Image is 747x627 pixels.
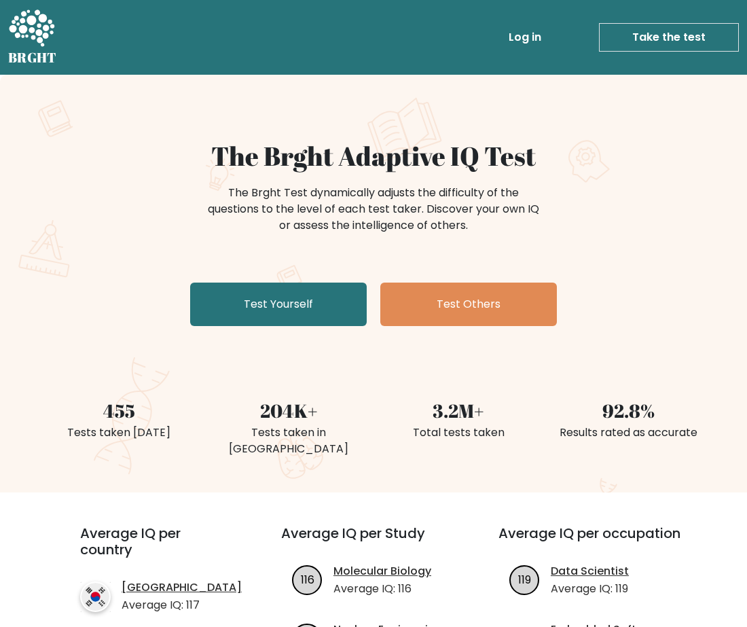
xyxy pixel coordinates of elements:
div: 204K+ [212,397,365,425]
div: 92.8% [551,397,705,425]
p: Average IQ: 117 [122,597,242,613]
a: Molecular Biology [333,563,431,579]
text: 116 [300,572,314,588]
h5: BRGHT [8,50,57,66]
div: The Brght Test dynamically adjusts the difficulty of the questions to the level of each test take... [204,185,543,234]
div: 3.2M+ [382,397,535,425]
a: BRGHT [8,5,57,69]
a: Data Scientist [551,563,629,579]
p: Average IQ: 119 [551,581,629,597]
a: [GEOGRAPHIC_DATA] [122,579,242,596]
div: Total tests taken [382,425,535,441]
h3: Average IQ per occupation [498,525,683,558]
a: Take the test [599,23,739,52]
a: Test Yourself [190,283,367,326]
div: Tests taken in [GEOGRAPHIC_DATA] [212,425,365,457]
div: Tests taken [DATE] [42,425,196,441]
div: Results rated as accurate [551,425,705,441]
a: Log in [503,24,547,51]
a: Test Others [380,283,557,326]
div: 455 [42,397,196,425]
img: country [80,581,111,612]
p: Average IQ: 116 [333,581,431,597]
h1: The Brght Adaptive IQ Test [42,140,705,171]
text: 119 [518,572,531,588]
h3: Average IQ per Study [281,525,466,558]
h3: Average IQ per country [80,525,232,574]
